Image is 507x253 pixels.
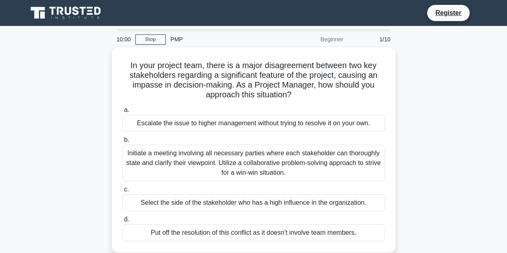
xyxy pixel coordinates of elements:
[112,31,135,47] div: 10:00
[122,145,385,181] div: Initiate a meeting involving all necessary parties where each stakeholder can thoroughly state an...
[430,8,466,18] a: Register
[124,216,129,223] span: d.
[124,186,129,193] span: c.
[348,31,396,47] div: 1/10
[277,31,348,47] div: Beginner
[166,31,277,47] div: PMP
[124,106,129,113] span: a.
[135,34,166,45] a: Stop
[122,60,386,100] h5: In your project team, there is a major disagreement between two key stakeholders regarding a sign...
[124,136,129,143] span: b.
[122,194,385,211] div: Select the side of the stakeholder who has a high influence in the organization.
[122,224,385,241] div: Put off the resolution of this conflict as it doesn't involve team members.
[122,115,385,132] div: Escalate the issue to higher management without trying to resolve it on your own.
